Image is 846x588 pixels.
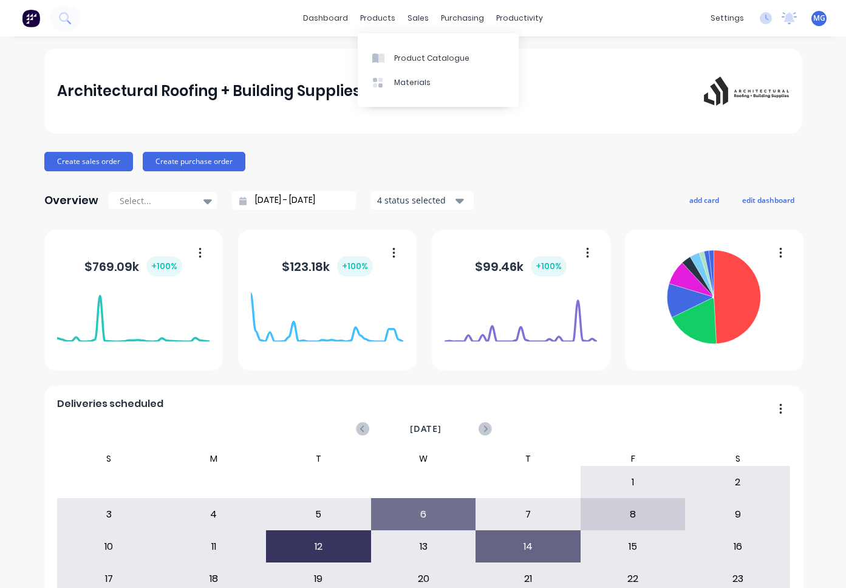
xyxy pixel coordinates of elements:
div: 1 [581,467,685,497]
div: $ 123.18k [282,256,373,276]
div: + 100 % [337,256,373,276]
button: edit dashboard [734,192,802,208]
div: 2 [686,467,790,497]
button: add card [681,192,727,208]
div: 3 [57,499,161,530]
img: Architectural Roofing + Building Supplies Pty Ltd [704,77,789,106]
div: S [56,451,162,466]
div: Architectural Roofing + Building Supplies Pty Ltd [57,79,415,103]
div: W [371,451,476,466]
div: Materials [394,77,431,88]
div: M [162,451,267,466]
div: sales [401,9,435,27]
div: 5 [267,499,370,530]
a: Product Catalogue [358,46,519,70]
div: 14 [476,532,580,562]
a: dashboard [297,9,354,27]
div: Overview [44,188,98,213]
div: 11 [162,532,266,562]
div: + 100 % [146,256,182,276]
div: 15 [581,532,685,562]
div: 10 [57,532,161,562]
div: 16 [686,532,790,562]
div: $ 769.09k [84,256,182,276]
div: 9 [686,499,790,530]
div: F [581,451,686,466]
img: Factory [22,9,40,27]
div: S [685,451,790,466]
div: + 100 % [531,256,567,276]
div: T [266,451,371,466]
div: 12 [267,532,370,562]
div: $ 99.46k [475,256,567,276]
div: 4 [162,499,266,530]
div: purchasing [435,9,490,27]
div: 4 status selected [377,194,454,207]
button: 4 status selected [370,191,474,210]
button: Create purchase order [143,152,245,171]
div: 8 [581,499,685,530]
span: Deliveries scheduled [57,397,163,411]
div: 7 [476,499,580,530]
span: MG [813,13,825,24]
span: [DATE] [410,422,442,436]
a: Materials [358,70,519,95]
div: 6 [372,499,476,530]
div: productivity [490,9,549,27]
button: Create sales order [44,152,133,171]
div: products [354,9,401,27]
div: settings [704,9,750,27]
div: Product Catalogue [394,53,469,64]
div: T [476,451,581,466]
div: 13 [372,532,476,562]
